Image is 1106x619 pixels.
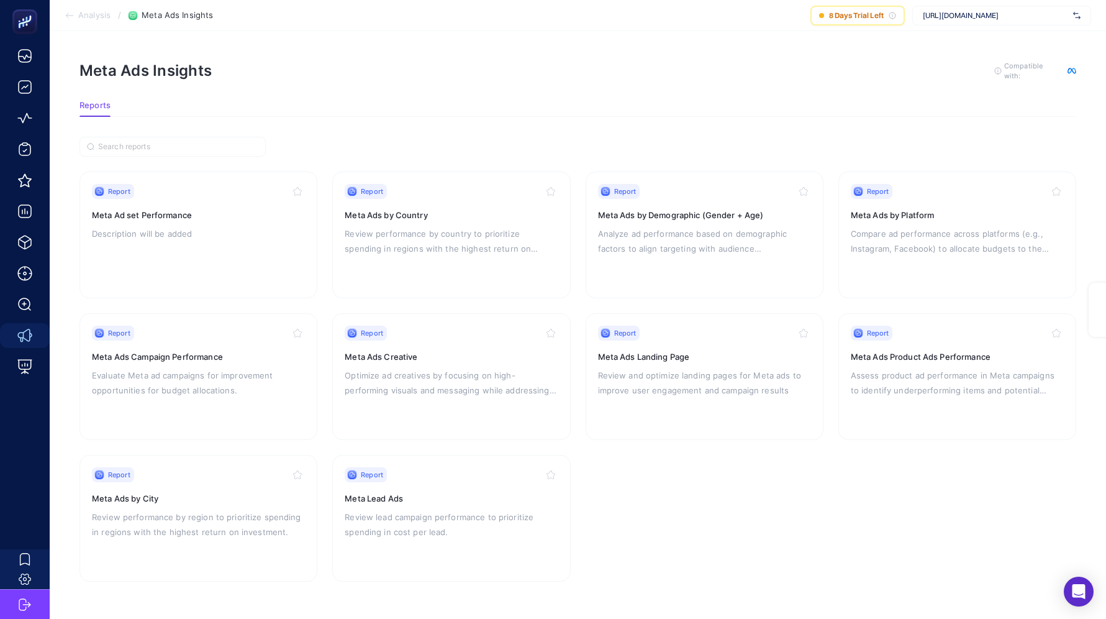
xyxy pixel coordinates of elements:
h3: Meta Ads Creative [345,351,558,363]
div: Open Intercom Messenger [1064,577,1094,607]
span: Report [867,328,889,338]
input: Search [98,142,258,152]
p: Assess product ad performance in Meta campaigns to identify underperforming items and potential p... [851,368,1064,398]
span: Reports [79,101,111,111]
span: Report [361,470,383,480]
h3: Meta Ads Campaign Performance [92,351,305,363]
span: Meta Ads Insights [142,11,213,21]
a: ReportMeta Ads CreativeOptimize ad creatives by focusing on high-performing visuals and messaging... [332,313,570,440]
a: ReportMeta Ads Landing PageReview and optimize landing pages for Meta ads to improve user engagem... [586,313,823,440]
p: Optimize ad creatives by focusing on high-performing visuals and messaging while addressing low-c... [345,368,558,398]
h3: Meta Ads by Country [345,209,558,221]
a: ReportMeta Ads Campaign PerformanceEvaluate Meta ad campaigns for improvement opportunities for b... [79,313,317,440]
h3: Meta Ads Product Ads Performance [851,351,1064,363]
p: Compare ad performance across platforms (e.g., Instagram, Facebook) to allocate budgets to the mo... [851,226,1064,256]
a: ReportMeta Ads by Demographic (Gender + Age)Analyze ad performance based on demographic factors t... [586,172,823,298]
a: ReportMeta Ads by CountryReview performance by country to prioritize spending in regions with the... [332,172,570,298]
h3: Meta Ads by City [92,492,305,505]
span: Report [867,186,889,196]
h1: Meta Ads Insights [79,62,212,80]
span: Report [108,328,130,338]
a: ReportMeta Ads Product Ads PerformanceAssess product ad performance in Meta campaigns to identify... [838,313,1076,440]
span: Compatible with: [1004,61,1060,81]
h3: Meta Ads Landing Page [598,351,811,363]
span: Report [108,186,130,196]
h3: Meta Ads by Demographic (Gender + Age) [598,209,811,221]
a: ReportMeta Ads by CityReview performance by region to prioritize spending in regions with the hig... [79,455,317,582]
span: Report [614,328,637,338]
a: ReportMeta Lead AdsReview lead campaign performance to prioritize spending in cost per lead. [332,455,570,582]
img: svg%3e [1073,9,1081,22]
h3: Meta Ad set Performance [92,209,305,221]
span: Report [108,470,130,480]
p: Analyze ad performance based on demographic factors to align targeting with audience characterist... [598,226,811,256]
p: Review performance by country to prioritize spending in regions with the highest return on invest... [345,226,558,256]
span: Report [361,186,383,196]
span: Report [361,328,383,338]
p: Review performance by region to prioritize spending in regions with the highest return on investm... [92,510,305,539]
p: Review lead campaign performance to prioritize spending in cost per lead. [345,510,558,539]
button: Reports [79,101,111,117]
p: Evaluate Meta ad campaigns for improvement opportunities for budget allocations. [92,368,305,398]
span: 8 Days Trial Left [829,11,884,21]
a: ReportMeta Ads by PlatformCompare ad performance across platforms (e.g., Instagram, Facebook) to ... [838,172,1076,298]
span: Report [614,186,637,196]
p: Review and optimize landing pages for Meta ads to improve user engagement and campaign results [598,368,811,398]
span: Analysis [78,11,111,21]
span: / [118,10,121,20]
a: ReportMeta Ad set PerformanceDescription will be added [79,172,317,298]
h3: Meta Lead Ads [345,492,558,505]
span: [URL][DOMAIN_NAME] [923,11,1068,21]
h3: Meta Ads by Platform [851,209,1064,221]
p: Description will be added [92,226,305,241]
